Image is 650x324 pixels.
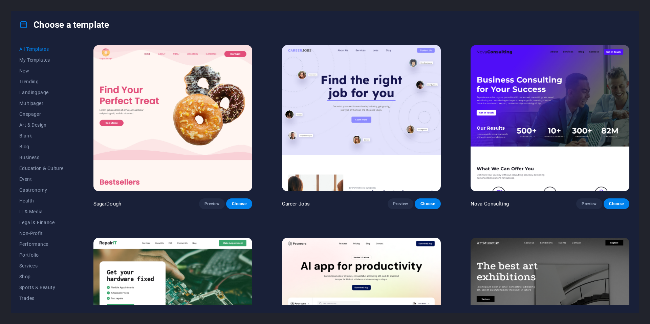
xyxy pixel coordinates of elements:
span: Multipager [19,101,64,106]
button: My Templates [19,55,64,65]
button: Preview [199,198,225,209]
p: SugarDough [93,200,121,207]
button: Gastronomy [19,185,64,195]
p: Nova Consulting [471,200,509,207]
button: Performance [19,239,64,250]
button: Preview [388,198,413,209]
span: Choose [609,201,624,207]
button: Choose [415,198,440,209]
span: Art & Design [19,122,64,128]
span: Onepager [19,111,64,117]
span: Performance [19,241,64,247]
span: Gastronomy [19,187,64,193]
span: Preview [582,201,597,207]
button: Blank [19,130,64,141]
span: Sports & Beauty [19,285,64,290]
span: Event [19,176,64,182]
button: Multipager [19,98,64,109]
span: Choose [232,201,246,207]
span: Legal & Finance [19,220,64,225]
button: Business [19,152,64,163]
button: Shop [19,271,64,282]
button: Sports & Beauty [19,282,64,293]
span: Choose [420,201,435,207]
p: Career Jobs [282,200,310,207]
span: Business [19,155,64,160]
button: All Templates [19,44,64,55]
span: All Templates [19,46,64,52]
img: Nova Consulting [471,45,629,191]
button: Education & Culture [19,163,64,174]
button: Landingpage [19,87,64,98]
span: New [19,68,64,73]
button: Legal & Finance [19,217,64,228]
button: IT & Media [19,206,64,217]
span: Blank [19,133,64,138]
span: Health [19,198,64,203]
button: New [19,65,64,76]
button: Blog [19,141,64,152]
h4: Choose a template [19,19,109,30]
button: Portfolio [19,250,64,260]
span: Education & Culture [19,166,64,171]
img: Career Jobs [282,45,441,191]
button: Onepager [19,109,64,120]
span: Preview [204,201,219,207]
span: Trending [19,79,64,84]
button: Art & Design [19,120,64,130]
span: Landingpage [19,90,64,95]
span: My Templates [19,57,64,63]
span: Services [19,263,64,268]
span: IT & Media [19,209,64,214]
button: Services [19,260,64,271]
button: Preview [576,198,602,209]
button: Event [19,174,64,185]
img: SugarDough [93,45,252,191]
span: Non-Profit [19,231,64,236]
button: Choose [226,198,252,209]
button: Health [19,195,64,206]
span: Portfolio [19,252,64,258]
button: Choose [604,198,629,209]
span: Preview [393,201,408,207]
span: Shop [19,274,64,279]
button: Trades [19,293,64,304]
button: Travel [19,304,64,315]
button: Non-Profit [19,228,64,239]
span: Trades [19,296,64,301]
span: Blog [19,144,64,149]
button: Trending [19,76,64,87]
